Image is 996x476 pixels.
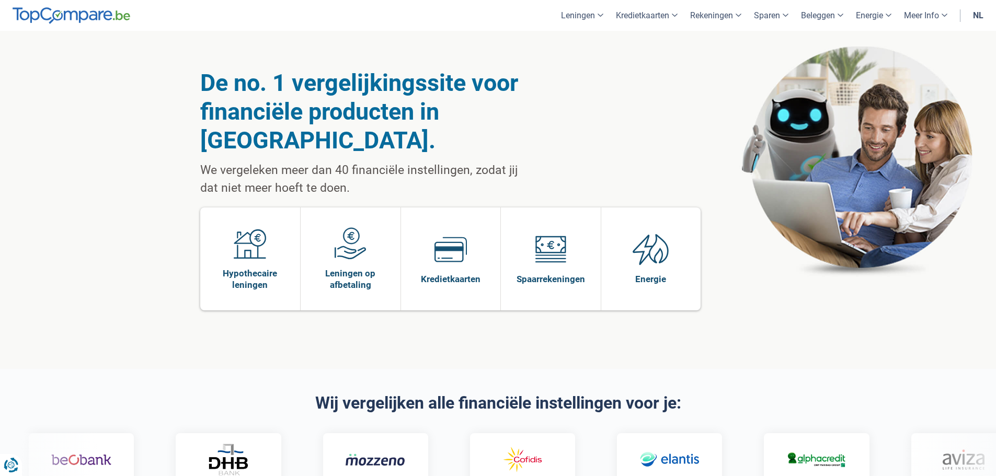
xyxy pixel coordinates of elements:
[401,207,501,310] a: Kredietkaarten Kredietkaarten
[501,207,601,310] a: Spaarrekeningen Spaarrekeningen
[534,233,567,265] img: Spaarrekeningen
[639,445,699,475] img: Elantis
[200,68,528,155] h1: De no. 1 vergelijkingssite voor financiële producten in [GEOGRAPHIC_DATA].
[51,445,111,475] img: Beobank
[200,161,528,197] p: We vergeleken meer dan 40 financiële instellingen, zodat jij dat niet meer hoeft te doen.
[786,450,846,469] img: Alphacredit
[207,444,249,475] img: DHB Bank
[421,273,480,285] span: Kredietkaarten
[334,227,367,260] img: Leningen op afbetaling
[492,445,552,475] img: Cofidis
[306,268,395,291] span: Leningen op afbetaling
[517,273,585,285] span: Spaarrekeningen
[601,207,701,310] a: Energie Energie
[200,394,796,412] h2: Wij vergelijken alle financiële instellingen voor je:
[13,7,130,24] img: TopCompare
[635,273,666,285] span: Energie
[301,207,400,310] a: Leningen op afbetaling Leningen op afbetaling
[200,207,301,310] a: Hypothecaire leningen Hypothecaire leningen
[234,227,266,260] img: Hypothecaire leningen
[633,233,669,265] img: Energie
[205,268,295,291] span: Hypothecaire leningen
[434,233,467,265] img: Kredietkaarten
[345,453,405,466] img: Mozzeno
